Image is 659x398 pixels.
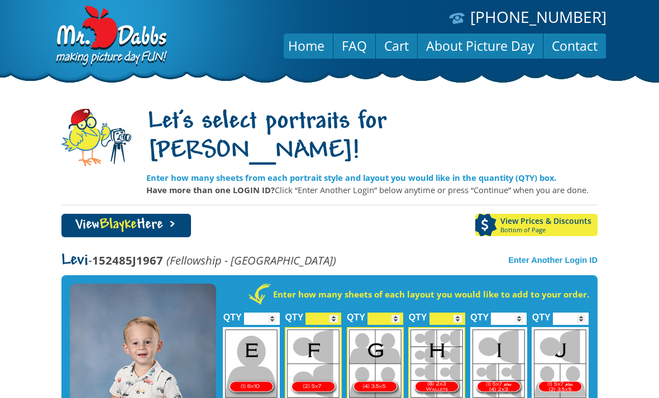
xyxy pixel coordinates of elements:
[52,6,169,68] img: Dabbs Company
[470,300,489,328] label: QTY
[475,214,598,236] a: View Prices & DiscountsBottom of Page
[146,108,598,167] h1: Let's select portraits for [PERSON_NAME]!
[61,254,336,267] p: -
[376,32,417,59] a: Cart
[146,184,598,196] p: Click “Enter Another Login” below anytime or press “Continue” when you are done.
[146,172,556,183] strong: Enter how many sheets from each portrait style and layout you would like in the quantity (QTY) box.
[532,300,551,328] label: QTY
[166,252,336,268] em: (Fellowship - [GEOGRAPHIC_DATA])
[470,6,607,27] a: [PHONE_NUMBER]
[347,300,365,328] label: QTY
[333,32,375,59] a: FAQ
[61,214,191,237] a: ViewBlaykeHere >
[508,256,598,265] a: Enter Another Login ID
[61,252,88,270] span: Levi
[61,109,131,166] img: camera-mascot
[280,32,333,59] a: Home
[273,289,589,300] strong: Enter how many sheets of each layout you would like to add to your order.
[409,300,427,328] label: QTY
[146,184,275,195] strong: Have more than one LOGIN ID?
[418,32,543,59] a: About Picture Day
[285,300,303,328] label: QTY
[99,218,137,233] span: Blayke
[223,300,242,328] label: QTY
[92,252,163,268] strong: 152485J1967
[543,32,606,59] a: Contact
[500,227,598,233] span: Bottom of Page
